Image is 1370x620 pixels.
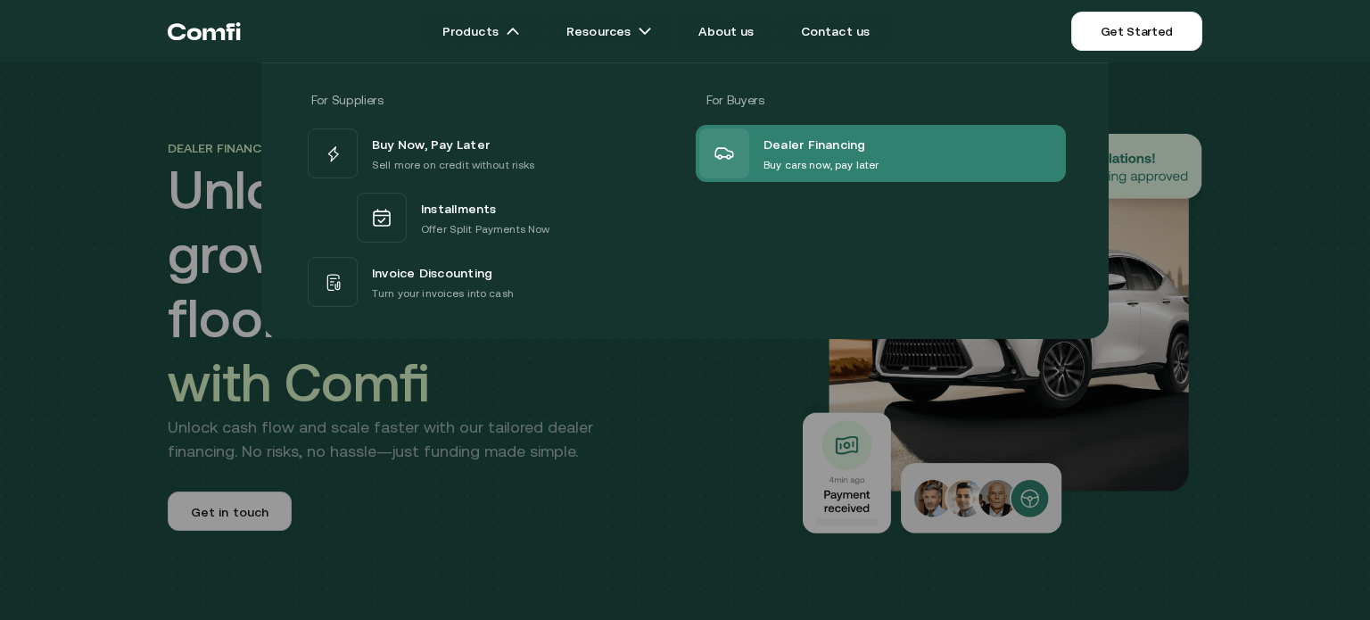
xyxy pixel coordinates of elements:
[706,93,764,107] span: For Buyers
[372,133,490,156] span: Buy Now, Pay Later
[696,125,1066,182] a: Dealer FinancingBuy cars now, pay later
[311,93,383,107] span: For Suppliers
[304,182,674,253] a: InstallmentsOffer Split Payments Now
[372,261,492,285] span: Invoice Discounting
[421,220,549,238] p: Offer Split Payments Now
[421,13,541,49] a: Productsarrow icons
[677,13,775,49] a: About us
[1071,12,1202,51] a: Get Started
[372,285,514,302] p: Turn your invoices into cash
[304,125,674,182] a: Buy Now, Pay LaterSell more on credit without risks
[780,13,892,49] a: Contact us
[545,13,673,49] a: Resourcesarrow icons
[763,133,866,156] span: Dealer Financing
[168,4,241,58] a: Return to the top of the Comfi home page
[421,197,497,220] span: Installments
[506,24,520,38] img: arrow icons
[372,156,535,174] p: Sell more on credit without risks
[638,24,652,38] img: arrow icons
[304,253,674,310] a: Invoice DiscountingTurn your invoices into cash
[763,156,879,174] p: Buy cars now, pay later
